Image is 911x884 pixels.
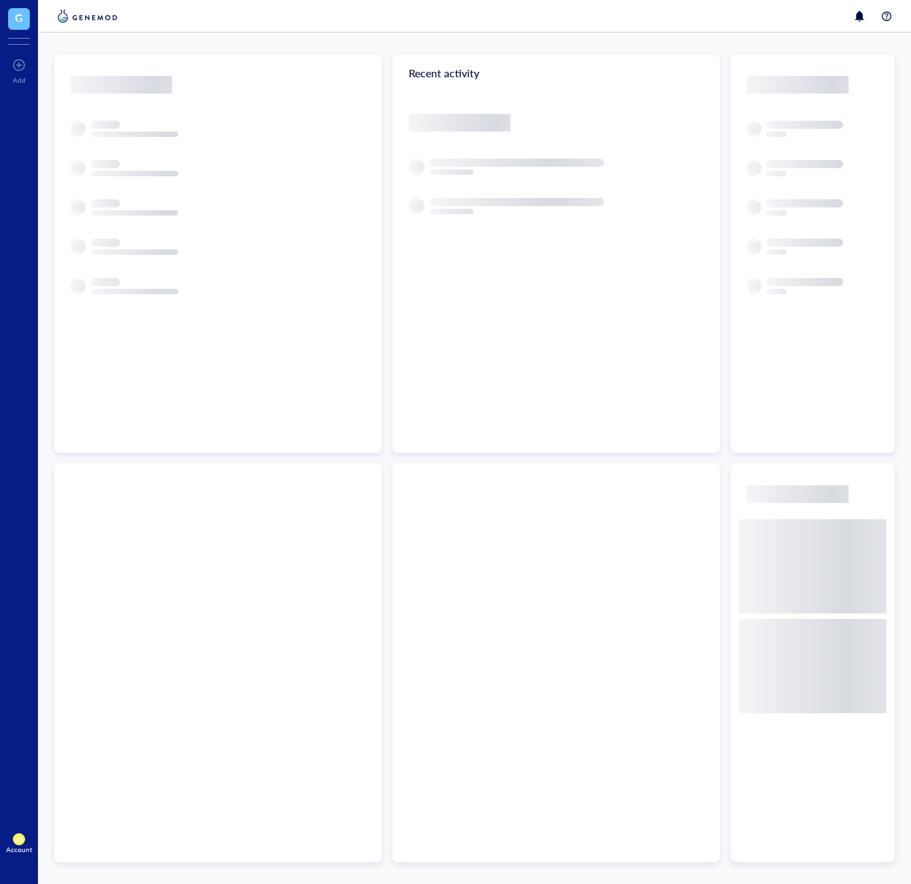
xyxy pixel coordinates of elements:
span: G [15,9,23,26]
div: Account [6,845,33,853]
div: Add [13,76,26,84]
img: genemod-logo [54,8,121,24]
div: Recent activity [392,54,720,92]
span: LR [16,836,22,843]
